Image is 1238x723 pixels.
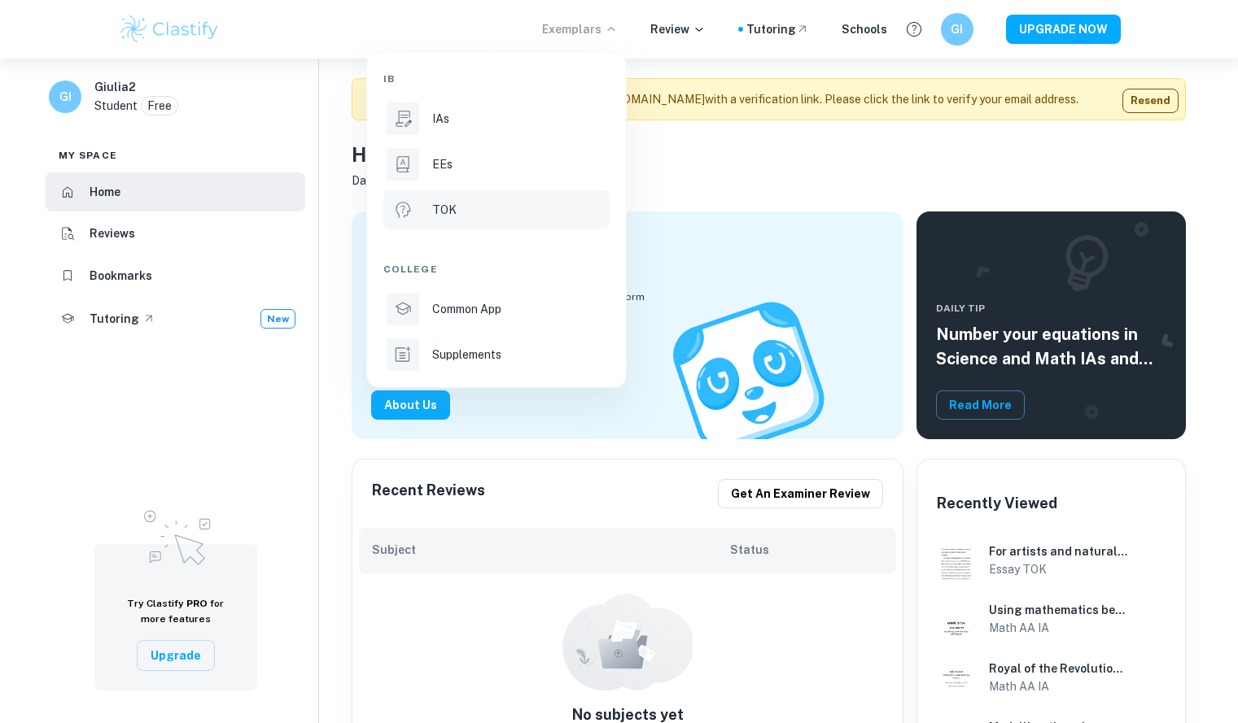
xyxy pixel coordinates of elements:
span: College [383,262,438,277]
p: TOK [432,201,457,219]
a: Common App [383,290,610,329]
a: TOK [383,190,610,229]
span: IB [383,72,395,86]
a: Supplements [383,335,610,374]
a: IAs [383,99,610,138]
p: EEs [432,155,453,173]
a: EEs [383,145,610,184]
p: Supplements [432,346,501,364]
p: IAs [432,110,449,128]
p: Common App [432,300,501,318]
